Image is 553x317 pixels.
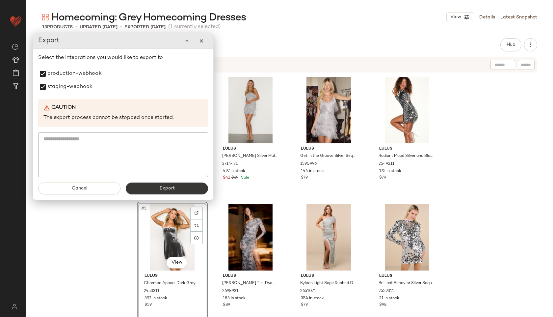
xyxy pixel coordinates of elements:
span: Get in the Groove Silver Sequin Fringe Bodycon Dress [300,153,356,159]
img: 12991661_2698931.jpg [218,204,284,271]
img: 2453311_2_01_hero_Retakes_2025-09-09.jpg [139,204,205,271]
p: The export process cannot be stopped once started. [43,114,203,122]
span: #5 [141,205,148,212]
span: 2651071 [300,288,316,294]
img: svg%3e [8,304,21,309]
span: View [171,260,182,265]
span: • [75,23,77,31]
span: Lulus [301,273,356,279]
span: 183 in stock [223,296,246,302]
span: Export [159,186,174,191]
span: (1 currently selected) [168,23,221,31]
span: Sale [240,176,249,180]
span: [PERSON_NAME] Silver Multi Sequin Bodycon Mini Dress [222,153,278,159]
div: Products [42,24,73,31]
button: Cancel [38,183,120,194]
span: $79 [379,175,386,181]
span: $79 [301,302,308,308]
span: 144 in stock [301,168,324,174]
span: 175 in stock [379,168,401,174]
span: Hub [506,42,515,47]
span: 2698931 [222,288,238,294]
a: Latest Snapshot [500,14,537,21]
p: updated [DATE] [80,24,118,31]
span: Kyleah Light Sage Ruched One-Shoulder Maxi Dress [300,280,356,286]
img: 12246461_2559311.jpg [374,204,440,271]
img: 2549211_2_01_hero_Retakes_2025-08-08.jpg [374,77,440,143]
span: Charmed Appeal Dark Grey Velvet Satin Bow Mini Dress [144,280,199,286]
span: 2549211 [379,161,394,167]
span: Radiant Mood Silver and Black Velvet Sequin Backless Mini Dress [379,153,434,159]
p: Exported [DATE] [124,24,166,31]
span: [PERSON_NAME] Tie-Dye Mesh One-Shoulder Long Sleeve Maxi Dress [222,280,278,286]
span: 497 in stock [223,168,245,174]
span: Homecoming: Grey Homecoming Dresses [51,11,246,24]
img: 2714471_06_fullbody_2025-08-15.jpg [218,77,284,143]
img: svg%3e [195,211,198,215]
span: 2714471 [222,161,238,167]
button: Export [126,183,208,194]
span: Lulus [379,273,435,279]
button: View [166,257,187,269]
button: View [446,12,474,22]
span: $69 [231,175,238,181]
span: Lulus [379,146,435,152]
span: • [120,23,122,31]
img: 12909701_1590996.jpg [296,77,362,143]
span: Lulus [223,273,278,279]
img: svg%3e [42,14,49,20]
span: 1590996 [300,161,317,167]
a: Details [479,14,495,21]
span: $79 [301,175,308,181]
img: svg%3e [195,223,198,227]
img: 2651071_02_front.jpg [296,204,362,271]
span: 13 [42,25,47,30]
span: 2453311 [144,288,159,294]
img: heart_red.DM2ytmEG.svg [9,14,22,28]
span: $98 [379,302,386,308]
button: Hub [500,38,521,51]
span: Export [38,36,60,46]
label: staging-webhook [47,80,92,94]
span: Lulus [223,146,278,152]
span: $41 [223,175,230,181]
span: Cancel [71,186,87,191]
span: Brilliant Behavior Silver Sequin Backless Mini Dress [379,280,434,286]
span: $89 [223,302,230,308]
span: View [450,14,461,20]
span: 2559311 [379,288,394,294]
span: 21 in stock [379,296,399,302]
span: 354 in stock [301,296,324,302]
img: svg%3e [12,43,18,50]
label: production-webhook [47,67,102,80]
span: Lulus [301,146,356,152]
b: Caution [51,104,76,112]
p: Select the integrations you would like to export to [38,54,208,62]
